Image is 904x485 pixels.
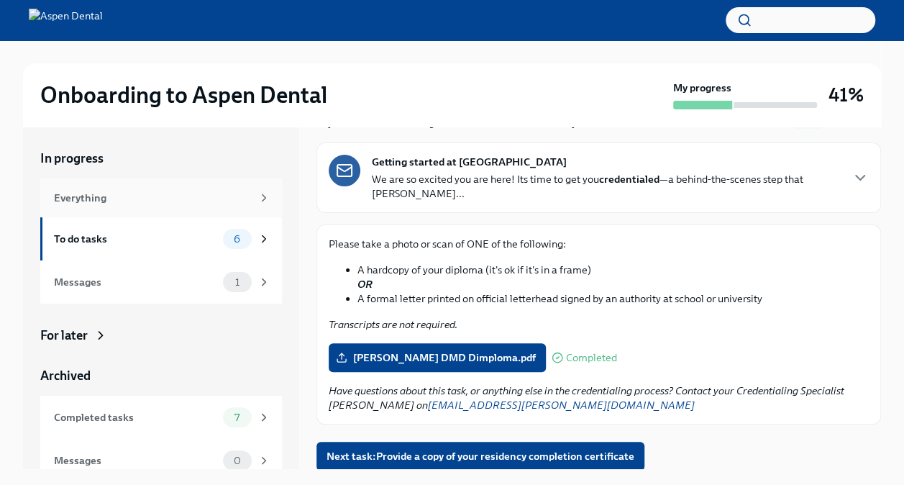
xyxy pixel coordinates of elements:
[316,442,644,471] button: Next task:Provide a copy of your residency completion certificate
[40,81,327,109] h2: Onboarding to Aspen Dental
[339,350,536,365] span: [PERSON_NAME] DMD Dimploma.pdf
[428,399,695,412] a: [EMAIL_ADDRESS][PERSON_NAME][DOMAIN_NAME]
[828,82,864,108] h3: 41%
[329,237,869,251] p: Please take a photo or scan of ONE of the following:
[372,172,840,201] p: We are so excited you are here! Its time to get you —a behind-the-scenes step that [PERSON_NAME]...
[54,231,217,247] div: To do tasks
[357,263,869,291] li: A hardcopy of your diploma (it's ok if it's in a frame)
[329,318,457,331] em: Transcripts are not required.
[225,455,250,466] span: 0
[225,234,249,245] span: 6
[372,155,567,169] strong: Getting started at [GEOGRAPHIC_DATA]
[40,367,282,384] a: Archived
[227,277,248,288] span: 1
[357,278,373,291] strong: OR
[54,274,217,290] div: Messages
[54,453,217,468] div: Messages
[40,327,88,344] div: For later
[329,343,546,372] label: [PERSON_NAME] DMD Dimploma.pdf
[40,439,282,482] a: Messages0
[599,173,659,186] strong: credentialed
[29,9,103,32] img: Aspen Dental
[329,384,844,412] em: Have questions about this task, or anything else in the credentialing process? Contact your Crede...
[54,190,252,206] div: Everything
[40,150,282,167] a: In progress
[226,412,248,423] span: 7
[40,217,282,260] a: To do tasks6
[673,81,731,95] strong: My progress
[40,396,282,439] a: Completed tasks7
[40,327,282,344] a: For later
[40,178,282,217] a: Everything
[40,260,282,304] a: Messages1
[566,353,617,363] span: Completed
[357,291,869,306] li: A formal letter printed on official letterhead signed by an authority at school or university
[327,449,634,463] span: Next task : Provide a copy of your residency completion certificate
[54,409,217,425] div: Completed tasks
